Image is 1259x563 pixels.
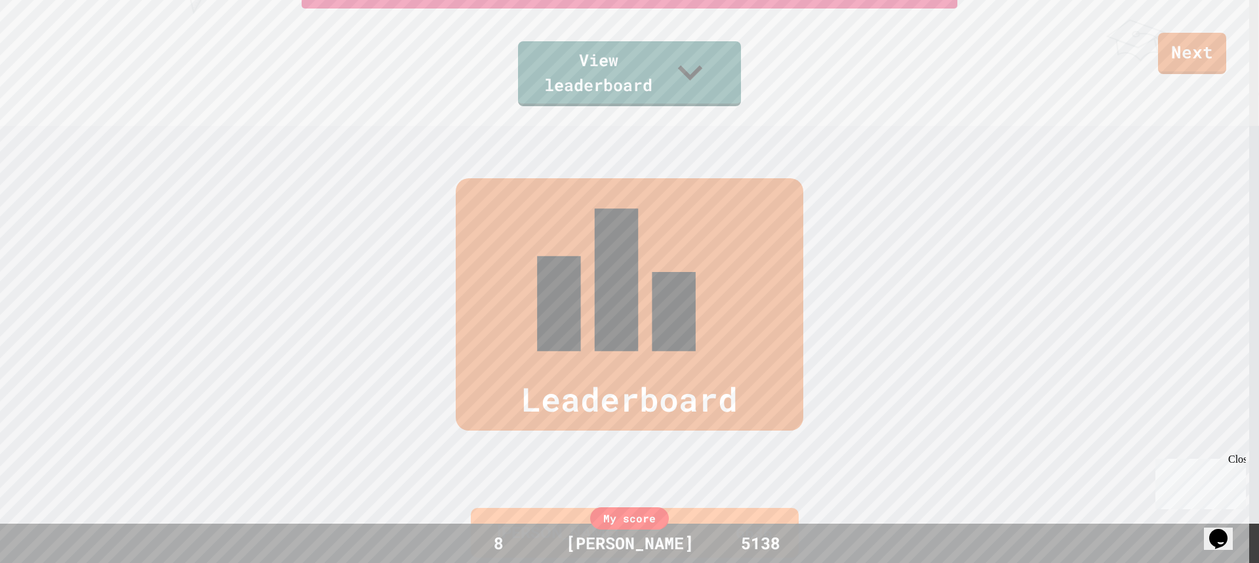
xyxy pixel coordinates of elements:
[518,41,741,106] a: View leaderboard
[711,531,810,556] div: 5138
[736,521,772,545] p: 6636
[590,507,669,530] div: My score
[456,178,803,431] div: Leaderboard
[449,531,548,556] div: 8
[497,521,619,545] p: [PERSON_NAME]
[5,5,90,83] div: Chat with us now!Close
[1204,511,1246,550] iframe: chat widget
[1158,33,1226,74] a: Next
[553,531,707,556] div: [PERSON_NAME]
[1150,454,1246,509] iframe: chat widget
